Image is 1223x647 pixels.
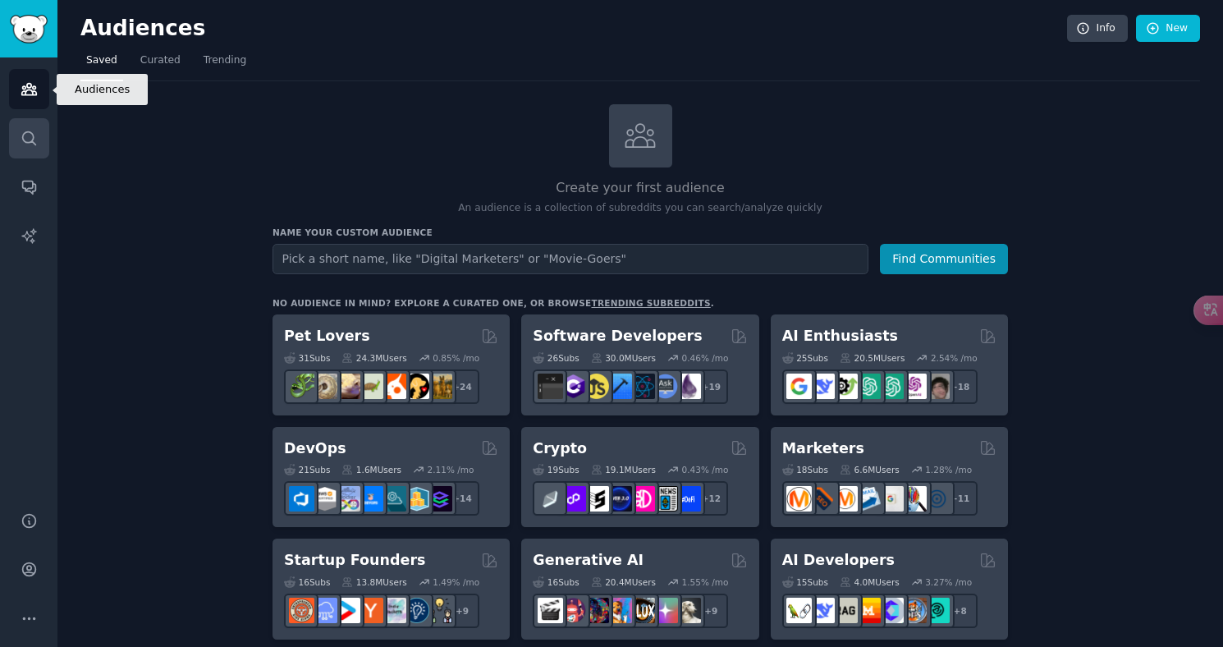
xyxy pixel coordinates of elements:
[433,576,479,588] div: 1.49 % /mo
[289,598,314,623] img: EntrepreneurRideAlong
[809,374,835,399] img: DeepSeek
[782,550,895,571] h2: AI Developers
[694,594,728,628] div: + 9
[676,374,701,399] img: elixir
[924,486,950,512] img: OnlineMarketing
[284,352,330,364] div: 31 Sub s
[653,598,678,623] img: starryai
[855,374,881,399] img: chatgpt_promptDesign
[630,486,655,512] img: defiblockchain
[880,244,1008,274] button: Find Communities
[533,326,702,346] h2: Software Developers
[312,486,337,512] img: AWS_Certified_Experts
[832,486,858,512] img: AskMarketing
[381,598,406,623] img: indiehackers
[284,464,330,475] div: 21 Sub s
[786,598,812,623] img: LangChain
[538,598,563,623] img: aivideo
[943,369,978,404] div: + 18
[204,53,246,68] span: Trending
[584,486,609,512] img: ethstaker
[584,598,609,623] img: deepdream
[682,352,729,364] div: 0.46 % /mo
[358,374,383,399] img: turtle
[561,598,586,623] img: dalle2
[878,486,904,512] img: googleads
[782,576,828,588] div: 15 Sub s
[538,374,563,399] img: software
[832,598,858,623] img: Rag
[404,486,429,512] img: aws_cdk
[943,594,978,628] div: + 8
[445,481,479,516] div: + 14
[1136,15,1200,43] a: New
[433,352,479,364] div: 0.85 % /mo
[341,576,406,588] div: 13.8M Users
[10,15,48,44] img: GummySearch logo
[855,598,881,623] img: MistralAI
[80,48,123,81] a: Saved
[786,486,812,512] img: content_marketing
[428,464,474,475] div: 2.11 % /mo
[381,374,406,399] img: cockatiel
[198,48,252,81] a: Trending
[561,374,586,399] img: csharp
[584,374,609,399] img: learnjavascript
[676,486,701,512] img: defi_
[284,326,370,346] h2: Pet Lovers
[533,352,579,364] div: 26 Sub s
[273,244,868,274] input: Pick a short name, like "Digital Marketers" or "Movie-Goers"
[427,598,452,623] img: growmybusiness
[140,53,181,68] span: Curated
[676,598,701,623] img: DreamBooth
[533,464,579,475] div: 19 Sub s
[682,464,729,475] div: 0.43 % /mo
[931,352,978,364] div: 2.54 % /mo
[901,486,927,512] img: MarketingResearch
[284,576,330,588] div: 16 Sub s
[901,598,927,623] img: llmops
[782,352,828,364] div: 25 Sub s
[273,178,1008,199] h2: Create your first audience
[782,326,898,346] h2: AI Enthusiasts
[925,576,972,588] div: 3.27 % /mo
[273,227,1008,238] h3: Name your custom audience
[840,464,900,475] div: 6.6M Users
[591,298,710,308] a: trending subreddits
[404,598,429,623] img: Entrepreneurship
[809,598,835,623] img: DeepSeek
[561,486,586,512] img: 0xPolygon
[358,486,383,512] img: DevOpsLinks
[358,598,383,623] img: ycombinator
[786,374,812,399] img: GoogleGeminiAI
[135,48,186,81] a: Curated
[289,486,314,512] img: azuredevops
[445,369,479,404] div: + 24
[341,352,406,364] div: 24.3M Users
[312,598,337,623] img: SaaS
[591,352,656,364] div: 30.0M Users
[782,464,828,475] div: 18 Sub s
[335,598,360,623] img: startup
[925,464,972,475] div: 1.28 % /mo
[273,201,1008,216] p: An audience is a collection of subreddits you can search/analyze quickly
[653,374,678,399] img: AskComputerScience
[607,598,632,623] img: sdforall
[855,486,881,512] img: Emailmarketing
[943,481,978,516] div: + 11
[924,374,950,399] img: ArtificalIntelligence
[694,369,728,404] div: + 19
[591,464,656,475] div: 19.1M Users
[694,481,728,516] div: + 12
[840,576,900,588] div: 4.0M Users
[533,550,644,571] h2: Generative AI
[653,486,678,512] img: CryptoNews
[591,576,656,588] div: 20.4M Users
[273,297,714,309] div: No audience in mind? Explore a curated one, or browse .
[289,374,314,399] img: herpetology
[782,438,864,459] h2: Marketers
[607,374,632,399] img: iOSProgramming
[404,374,429,399] img: PetAdvice
[341,464,401,475] div: 1.6M Users
[284,550,425,571] h2: Startup Founders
